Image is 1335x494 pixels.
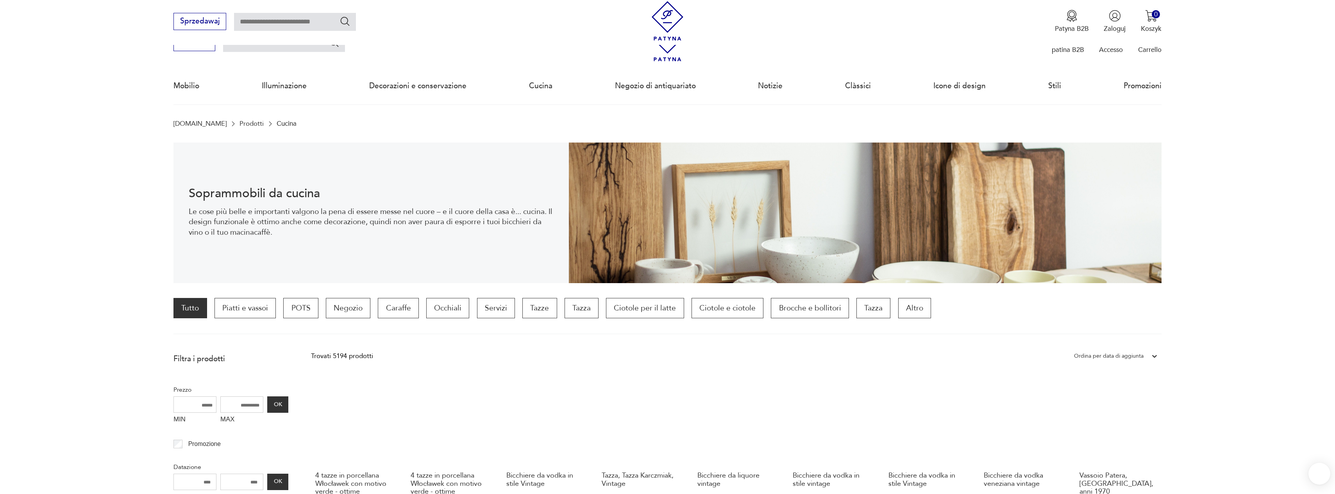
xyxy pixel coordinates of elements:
div: 0 [1152,10,1160,18]
img: Ikona medalu [1066,10,1078,22]
a: POTS [283,298,318,318]
font: OK [274,399,282,410]
h3: Bicchiere da vodka in stile Vintage [888,472,966,488]
a: Vendere [173,40,215,46]
a: [DOMAIN_NAME] [173,120,227,127]
a: Promozioni [1124,68,1162,104]
a: Brocche e bollitori [771,298,849,318]
a: Prodotti [239,120,264,127]
a: Decorazioni e conservazione [369,68,466,104]
a: Illuminazione [262,68,307,104]
p: Promozione [188,439,221,449]
a: Piatti e vassoi [214,298,276,318]
h3: Bicchiere da liquore vintage [697,472,775,488]
p: Carrello [1138,45,1162,54]
a: Altro [898,298,931,318]
img: Ikonka użytkownika [1109,10,1121,22]
a: Ciotole per il latte [606,298,684,318]
label: MAX [220,413,263,428]
label: MIN [173,413,216,428]
img: b2f6bfe4a34d2e674d92badc23dc4074.jpg [569,143,1162,283]
button: Zaloguj [1104,10,1126,33]
font: OK [274,476,282,487]
h3: Bicchiere da vodka in stile Vintage [506,472,584,488]
button: Sprzedawaj [173,13,226,30]
a: Tazza [856,298,890,318]
p: Patyna B2B [1055,24,1089,33]
button: 0Koszyk [1141,10,1162,33]
a: Stili [1048,68,1061,104]
h1: Soprammobili da cucina [189,188,554,199]
p: Datazione [173,462,288,472]
a: Cucina [529,68,552,104]
a: Tazza [565,298,599,318]
a: Tutto [173,298,207,318]
p: Prezzo [173,385,288,395]
a: Ciotole e ciotole [692,298,763,318]
a: Icone di design [933,68,986,104]
div: Trovati 5194 prodotti [311,351,373,361]
a: Negozio [326,298,370,318]
a: Servizi [477,298,515,318]
p: Cucina [277,120,297,127]
a: Occhiali [426,298,469,318]
p: Koszyk [1141,24,1162,33]
p: Accesso [1099,45,1123,54]
p: Zaloguj [1104,24,1126,33]
h3: Bicchiere da vodka in stile vintage [793,472,870,488]
button: OK [267,474,288,490]
button: Ricerca [329,37,340,48]
a: Clàssici [845,68,871,104]
a: Caraffe [378,298,418,318]
a: Sprzedawaj [173,19,226,25]
a: Notizie [758,68,783,104]
a: Mobilio [173,68,199,104]
p: patina B2B [1052,45,1084,54]
button: Patyna B2B [1055,10,1089,33]
img: Patyna - sklep z meblami i dekoracjami vintage [648,1,687,41]
p: Filtra i prodotti [173,354,288,364]
a: Tazze [522,298,557,318]
iframe: Smartsupp widget button [1308,463,1330,485]
p: Le cose più belle e importanti valgono la pena di essere messe nel cuore – e il cuore della casa ... [189,207,554,237]
h3: Tazza, Tazza Karczmiak, Vintage [602,472,679,488]
img: Ikona koszyka [1145,10,1157,22]
button: OK [267,396,288,413]
a: Ikona medaluPatyna B2B [1055,10,1089,33]
a: Negozio di antiquariato [615,68,696,104]
button: Szukaj [340,16,351,27]
div: Ordina per data di aggiunta [1074,351,1144,361]
h3: Bicchiere da vodka veneziana vintage [984,472,1062,488]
